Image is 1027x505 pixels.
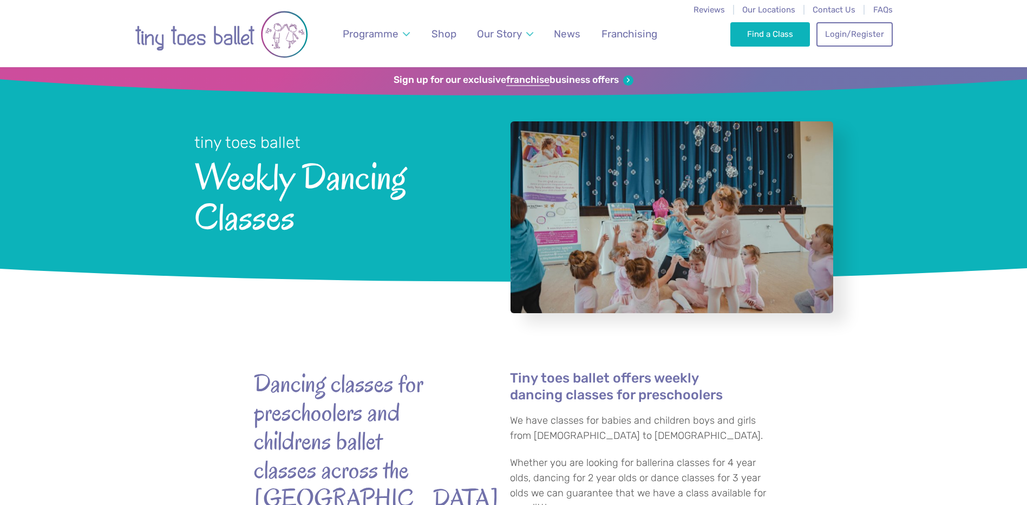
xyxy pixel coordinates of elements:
[554,28,580,40] span: News
[510,389,723,403] a: dancing classes for preschoolers
[742,5,795,15] a: Our Locations
[506,74,550,86] strong: franchise
[135,7,308,62] img: tiny toes ballet
[472,21,538,47] a: Our Story
[694,5,725,15] a: Reviews
[730,22,810,46] a: Find a Class
[343,28,398,40] span: Programme
[431,28,456,40] span: Shop
[873,5,893,15] a: FAQs
[510,413,774,443] p: We have classes for babies and children boys and girls from [DEMOGRAPHIC_DATA] to [DEMOGRAPHIC_DA...
[601,28,657,40] span: Franchising
[337,21,415,47] a: Programme
[194,153,482,237] span: Weekly Dancing Classes
[813,5,855,15] a: Contact Us
[549,21,586,47] a: News
[596,21,662,47] a: Franchising
[477,28,522,40] span: Our Story
[816,22,892,46] a: Login/Register
[426,21,461,47] a: Shop
[510,370,774,403] h4: Tiny toes ballet offers weekly
[194,133,300,152] small: tiny toes ballet
[394,74,633,86] a: Sign up for our exclusivefranchisebusiness offers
